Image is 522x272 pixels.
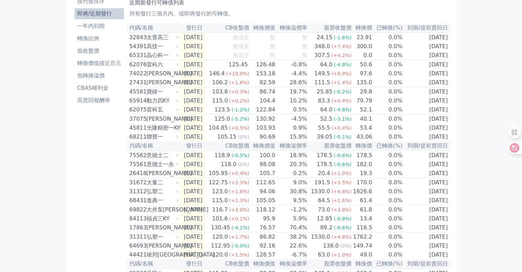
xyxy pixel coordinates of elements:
[207,124,229,132] div: 104.85
[147,69,177,78] div: [PERSON_NAME]
[276,205,308,215] td: -1.2%
[334,35,351,40] span: (-1.6%)
[229,216,249,221] span: (+0.1%)
[147,97,177,105] div: 動力四KY
[332,98,351,104] span: (+0.4%)
[147,61,177,69] div: 雷科六
[352,78,372,87] td: 135.0
[74,95,124,106] a: 高賣回報酬率
[180,169,205,178] td: [DATE]
[250,141,276,151] th: 轉換價值
[147,187,177,196] div: 弘塑二
[334,89,351,95] span: (-0.2%)
[372,196,403,205] td: 0.0%
[276,78,308,87] td: 28.6%
[250,232,276,242] td: 86.82
[372,132,403,141] td: 0.0%
[372,87,403,97] td: 0.0%
[276,105,308,115] td: 0.5%
[334,153,351,158] span: (-0.6%)
[352,141,372,151] th: 轉換價
[403,187,451,196] td: [DATE]
[129,196,145,205] div: 68431
[352,132,372,141] td: 43.06
[372,123,403,132] td: 0.0%
[180,160,205,169] td: [DATE]
[334,116,351,122] span: (-3.1%)
[403,205,451,215] td: [DATE]
[129,233,145,241] div: 31311
[129,160,145,168] div: 75561
[403,23,451,33] th: 到期/提前賣回日
[372,51,403,60] td: 0.0%
[74,47,124,55] li: 低收盤價
[129,133,145,141] div: 68211
[229,89,249,95] span: (+0.3%)
[352,187,372,196] td: 1626.6
[74,33,124,44] a: 轉換比例
[334,134,351,140] span: (-0.1%)
[352,42,372,51] td: 300.0
[352,69,372,78] td: 97.6
[180,60,205,69] td: [DATE]
[180,178,205,187] td: [DATE]
[276,60,308,69] td: -0.8%
[129,224,145,232] div: 17863
[319,115,334,123] div: 52.5
[403,69,451,78] td: [DATE]
[129,69,145,78] div: 74022
[276,151,308,160] td: 18.9%
[372,187,403,196] td: 0.0%
[147,42,177,51] div: 高技一
[403,123,451,132] td: [DATE]
[276,178,308,187] td: 9.0%
[147,224,177,232] div: [PERSON_NAME]
[147,196,177,205] div: 進典一
[352,214,372,223] td: 13.4
[250,105,276,115] td: 122.84
[276,96,308,105] td: 10.2%
[403,87,451,97] td: [DATE]
[372,96,403,105] td: 0.0%
[276,214,308,223] td: 5.9%
[352,196,372,205] td: 61.4
[180,132,205,141] td: [DATE]
[372,69,403,78] td: 0.0%
[216,133,238,141] div: 105.15
[180,151,205,160] td: [DATE]
[129,51,145,59] div: 65331
[229,207,249,213] span: (+3.0%)
[270,43,275,50] span: 無
[129,10,448,18] p: 所有發行三個月內、或即將發行的可轉債。
[276,196,308,205] td: 9.5%
[207,178,229,187] div: 122.75
[372,33,403,42] td: 0.0%
[211,187,229,196] div: 123.0
[250,169,276,178] td: 105.7
[180,51,205,60] td: [DATE]
[211,215,229,223] div: 101.6
[352,60,372,69] td: 50.6
[127,23,180,33] th: 代碼/名稱
[250,187,276,196] td: 94.06
[147,51,177,59] div: 晶心科一
[403,141,451,151] th: 到期/提前賣回日
[276,169,308,178] td: 0.2%
[372,105,403,115] td: 0.0%
[276,232,308,242] td: 38.2%
[372,169,403,178] td: 0.0%
[250,115,276,124] td: 130.92
[180,196,205,205] td: [DATE]
[319,224,334,232] div: 89.2
[403,132,451,141] td: [DATE]
[208,69,226,78] div: 146.4
[276,132,308,141] td: 15.9%
[313,78,332,87] div: 111.5
[180,232,205,242] td: [DATE]
[403,115,451,124] td: [DATE]
[352,160,372,169] td: 182.0
[180,214,205,223] td: [DATE]
[315,215,334,223] div: 12.85
[372,23,403,33] th: 已轉換(%)
[313,42,332,51] div: 348.0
